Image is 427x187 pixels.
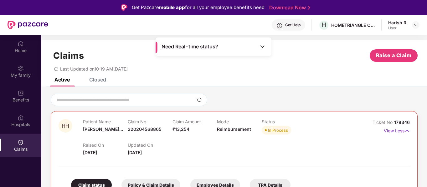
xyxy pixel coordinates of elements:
p: Raised On [83,142,128,148]
a: Download Now [269,4,308,11]
span: Raise a Claim [376,52,412,59]
span: [DATE] [83,150,97,155]
button: Raise a Claim [370,49,418,62]
div: Closed [89,76,106,83]
p: Claim No [128,119,172,124]
p: Updated On [128,142,172,148]
img: svg+xml;base64,PHN2ZyBpZD0iQmVuZWZpdHMiIHhtbG5zPSJodHRwOi8vd3d3LnczLm9yZy8yMDAwL3N2ZyIgd2lkdGg9Ij... [18,90,24,96]
span: Reimbursement [217,126,251,132]
p: Claim Amount [172,119,217,124]
div: Harish R [388,20,406,26]
p: Mode [217,119,262,124]
img: Toggle Icon [259,43,265,50]
div: Get Help [285,22,301,27]
img: svg+xml;base64,PHN2ZyBpZD0iQ2xhaW0iIHhtbG5zPSJodHRwOi8vd3d3LnczLm9yZy8yMDAwL3N2ZyIgd2lkdGg9IjIwIi... [18,139,24,145]
span: Ticket No [373,120,394,125]
span: H [322,21,326,29]
div: HOMETRIANGLE ONLINE SERVICES PRIVATE LIMITED [331,22,375,28]
p: View Less [384,126,410,134]
span: 178346 [394,120,410,125]
span: ₹13,254 [172,126,189,132]
div: In Process [268,127,288,133]
span: redo [54,66,58,71]
img: Stroke [308,4,310,11]
img: Logo [121,4,127,11]
img: svg+xml;base64,PHN2ZyBpZD0iSGVscC0zMngzMiIgeG1sbnM9Imh0dHA6Ly93d3cudzMub3JnLzIwMDAvc3ZnIiB3aWR0aD... [276,22,283,29]
div: Active [54,76,70,83]
div: User [388,26,406,31]
span: Last Updated on 10:19 AM[DATE] [60,66,128,71]
span: [PERSON_NAME]... [83,126,123,132]
h1: Claims [53,50,84,61]
img: svg+xml;base64,PHN2ZyBpZD0iSG9zcGl0YWxzIiB4bWxucz0iaHR0cDovL3d3dy53My5vcmcvMjAwMC9zdmciIHdpZHRoPS... [18,115,24,121]
span: Need Real-time status? [162,43,218,50]
div: Get Pazcare for all your employee benefits need [132,4,265,11]
span: HH [62,123,69,129]
img: svg+xml;base64,PHN2ZyB4bWxucz0iaHR0cDovL3d3dy53My5vcmcvMjAwMC9zdmciIHdpZHRoPSIxNyIgaGVpZ2h0PSIxNy... [404,127,410,134]
img: svg+xml;base64,PHN2ZyBpZD0iRHJvcGRvd24tMzJ4MzIiIHhtbG5zPSJodHRwOi8vd3d3LnczLm9yZy8yMDAwL3N2ZyIgd2... [413,22,418,27]
img: svg+xml;base64,PHN2ZyBpZD0iSG9tZSIgeG1sbnM9Imh0dHA6Ly93d3cudzMub3JnLzIwMDAvc3ZnIiB3aWR0aD0iMjAiIG... [18,41,24,47]
img: New Pazcare Logo [8,21,48,29]
strong: mobile app [159,4,185,10]
span: 220204568865 [128,126,162,132]
p: Status [262,119,306,124]
img: svg+xml;base64,PHN2ZyB3aWR0aD0iMjAiIGhlaWdodD0iMjAiIHZpZXdCb3g9IjAgMCAyMCAyMCIgZmlsbD0ibm9uZSIgeG... [18,65,24,71]
p: Patient Name [83,119,128,124]
span: [DATE] [128,150,142,155]
img: svg+xml;base64,PHN2ZyBpZD0iU2VhcmNoLTMyeDMyIiB4bWxucz0iaHR0cDovL3d3dy53My5vcmcvMjAwMC9zdmciIHdpZH... [197,97,202,102]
